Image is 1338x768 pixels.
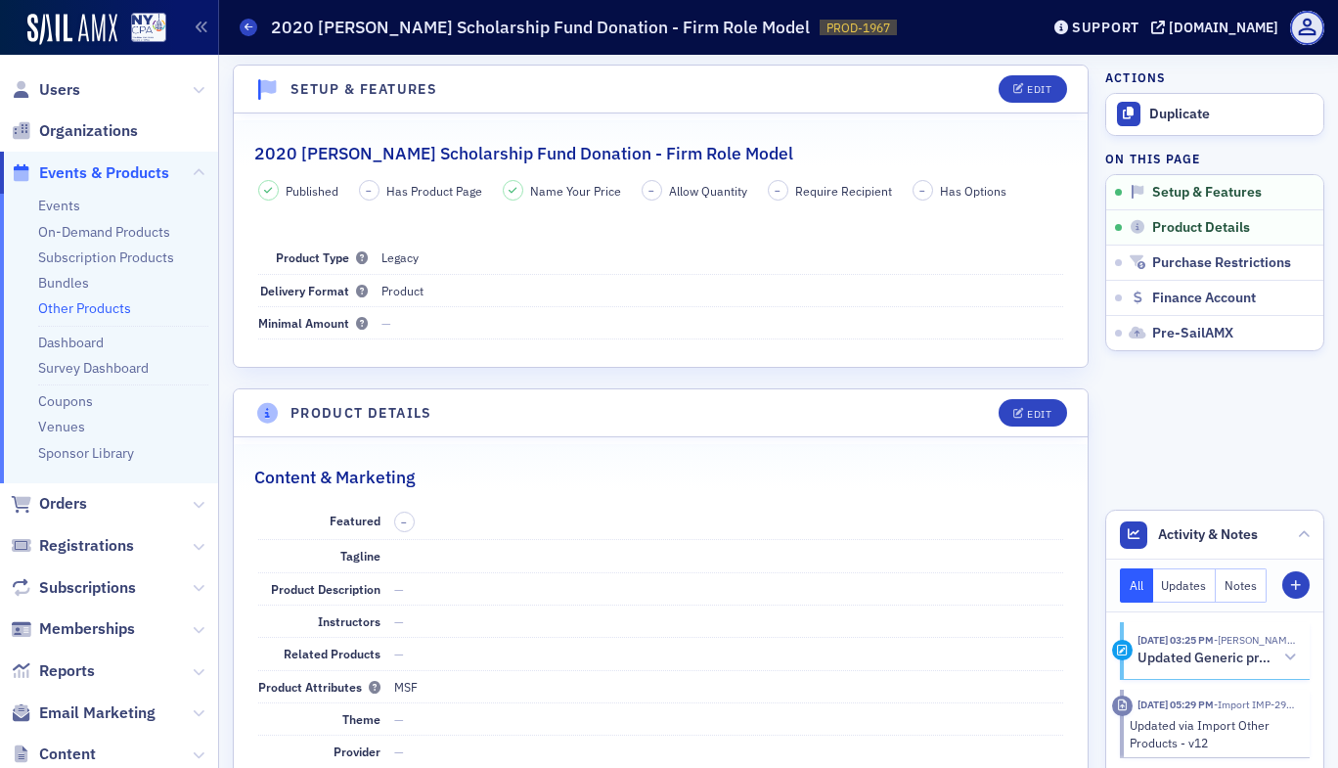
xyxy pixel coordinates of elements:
[342,711,380,727] span: Theme
[826,20,890,36] span: PROD-1967
[1027,409,1051,420] div: Edit
[1151,21,1285,34] button: [DOMAIN_NAME]
[39,577,136,599] span: Subscriptions
[11,660,95,682] a: Reports
[27,14,117,45] img: SailAMX
[38,248,174,266] a: Subscription Products
[1149,106,1314,123] div: Duplicate
[39,535,134,557] span: Registrations
[394,613,404,629] span: —
[38,444,134,462] a: Sponsor Library
[1152,254,1291,272] span: Purchase Restrictions
[1152,290,1256,307] span: Finance Account
[648,184,654,198] span: –
[1105,150,1324,167] h4: On this page
[11,577,136,599] a: Subscriptions
[394,744,404,759] span: —
[1027,84,1051,95] div: Edit
[117,13,166,46] a: View Homepage
[254,465,415,490] h2: Content & Marketing
[1120,568,1153,603] button: All
[290,79,437,100] h4: Setup & Features
[669,182,747,200] span: Allow Quantity
[38,223,170,241] a: On-Demand Products
[394,711,404,727] span: —
[271,16,810,39] h1: 2020 [PERSON_NAME] Scholarship Fund Donation - Firm Role Model
[318,613,380,629] span: Instructors
[38,299,131,317] a: Other Products
[394,646,404,661] span: —
[271,581,380,597] span: Product Description
[38,274,89,292] a: Bundles
[11,618,135,640] a: Memberships
[940,182,1006,200] span: Has Options
[1137,633,1214,647] time: 9/23/2025 03:25 PM
[11,162,169,184] a: Events & Products
[260,283,368,298] span: Delivery Format
[39,120,138,142] span: Organizations
[999,75,1066,103] button: Edit
[386,182,482,200] span: Has Product Page
[11,744,96,765] a: Content
[1137,650,1277,667] h5: Updated Generic product: 2020 [PERSON_NAME] Scholarship Fund Donation - Firm Role Model
[401,516,407,529] span: –
[11,120,138,142] a: Organizations
[1214,698,1298,711] span: Import IMP-2908
[39,79,80,101] span: Users
[1137,648,1296,668] button: Updated Generic product: 2020 [PERSON_NAME] Scholarship Fund Donation - Firm Role Model
[11,535,134,557] a: Registrations
[394,581,404,597] span: —
[39,493,87,515] span: Orders
[38,359,149,377] a: Survey Dashboard
[999,399,1066,427] button: Edit
[381,283,424,298] span: Product
[1153,568,1217,603] button: Updates
[530,182,621,200] span: Name Your Price
[38,334,104,351] a: Dashboard
[39,702,156,724] span: Email Marketing
[11,493,87,515] a: Orders
[39,660,95,682] span: Reports
[919,184,925,198] span: –
[381,315,391,331] span: —
[38,418,85,435] a: Venues
[1158,524,1258,545] span: Activity & Notes
[39,744,96,765] span: Content
[276,249,368,265] span: Product Type
[330,513,380,528] span: Featured
[1216,568,1267,603] button: Notes
[39,618,135,640] span: Memberships
[340,548,380,564] span: Tagline
[290,403,432,424] h4: Product Details
[1106,94,1323,135] button: Duplicate
[11,79,80,101] a: Users
[1214,633,1296,647] span: Beth Carlson
[254,141,793,166] h2: 2020 [PERSON_NAME] Scholarship Fund Donation - Firm Role Model
[1152,219,1250,237] span: Product Details
[775,184,780,198] span: –
[38,392,93,410] a: Coupons
[1112,696,1133,716] div: Imported Activity
[1072,19,1139,36] div: Support
[1112,640,1133,660] div: Activity
[1105,68,1166,86] h4: Actions
[394,678,418,696] div: MSF
[334,744,380,759] span: Provider
[1169,19,1278,36] div: [DOMAIN_NAME]
[1137,698,1214,711] time: 8/6/2025 05:29 PM
[11,702,156,724] a: Email Marketing
[1152,184,1262,202] span: Setup & Features
[286,182,338,200] span: Published
[38,197,80,214] a: Events
[39,162,169,184] span: Events & Products
[284,646,380,661] span: Related Products
[795,182,892,200] span: Require Recipient
[131,13,166,43] img: SailAMX
[1130,716,1297,752] div: Updated via Import Other Products - v12
[381,249,419,265] span: Legacy
[1152,325,1233,342] span: Pre-SailAMX
[366,184,372,198] span: –
[1290,11,1324,45] span: Profile
[258,315,368,331] span: Minimal Amount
